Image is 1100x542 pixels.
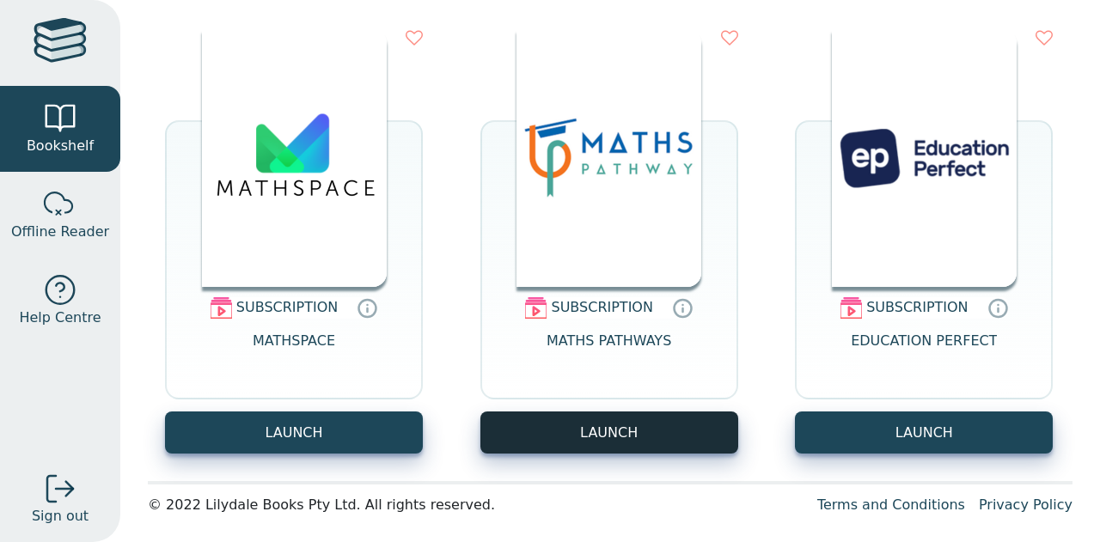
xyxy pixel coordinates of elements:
span: SUBSCRIPTION [236,299,338,315]
button: LAUNCH [795,411,1053,454]
button: LAUNCH [480,411,738,454]
span: MATHSPACE [253,331,335,372]
span: SUBSCRIPTION [551,299,652,315]
a: Digital subscriptions can include coursework, exercises and interactive content. Subscriptions ar... [987,298,1008,319]
img: 72d1a00a-2440-4d08-b23c-fe2119b8f9a7.png [832,29,1017,287]
a: Digital subscriptions can include coursework, exercises and interactive content. Subscriptions ar... [357,298,377,319]
span: MATHS PATHWAYS [547,331,671,372]
span: Offline Reader [11,222,109,242]
button: LAUNCH [165,411,423,454]
a: Terms and Conditions [817,496,965,513]
span: Help Centre [19,308,101,328]
img: subscription.svg [525,297,547,319]
span: Bookshelf [27,136,94,156]
a: Privacy Policy [979,496,1072,513]
span: Sign out [32,506,89,527]
span: EDUCATION PERFECT [851,331,997,372]
img: 3071d517-0bbb-4396-8d16-6d1dc2d979a7.png [516,29,701,287]
span: SUBSCRIPTION [866,299,968,315]
img: b19bba3b-737c-47ce-9f3f-e6a96a48e5de.png [202,29,387,287]
a: Digital subscriptions can include coursework, exercises and interactive content. Subscriptions ar... [672,298,693,319]
div: © 2022 Lilydale Books Pty Ltd. All rights reserved. [148,495,804,515]
img: subscription.svg [840,297,862,319]
img: subscription.svg [211,297,232,319]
